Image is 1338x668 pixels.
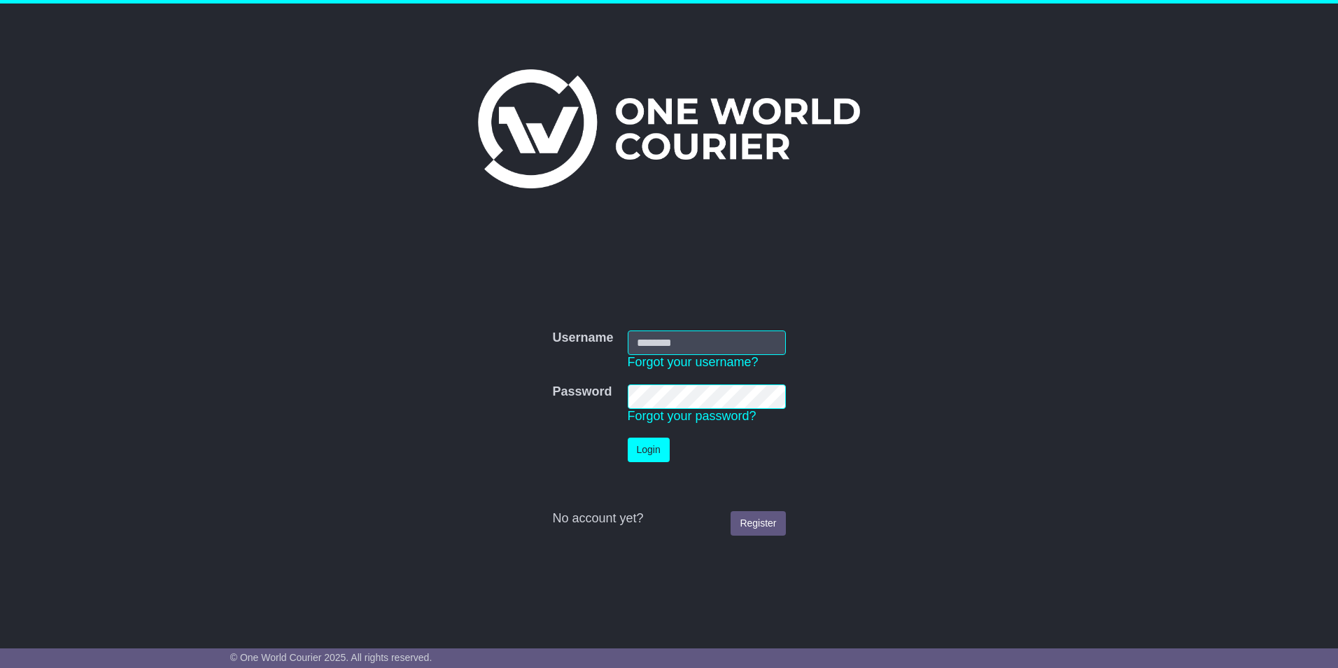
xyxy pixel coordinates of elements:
label: Username [552,330,613,346]
a: Forgot your username? [628,355,759,369]
img: One World [478,69,860,188]
a: Register [731,511,785,536]
label: Password [552,384,612,400]
span: © One World Courier 2025. All rights reserved. [230,652,432,663]
a: Forgot your password? [628,409,756,423]
div: No account yet? [552,511,785,527]
button: Login [628,438,670,462]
